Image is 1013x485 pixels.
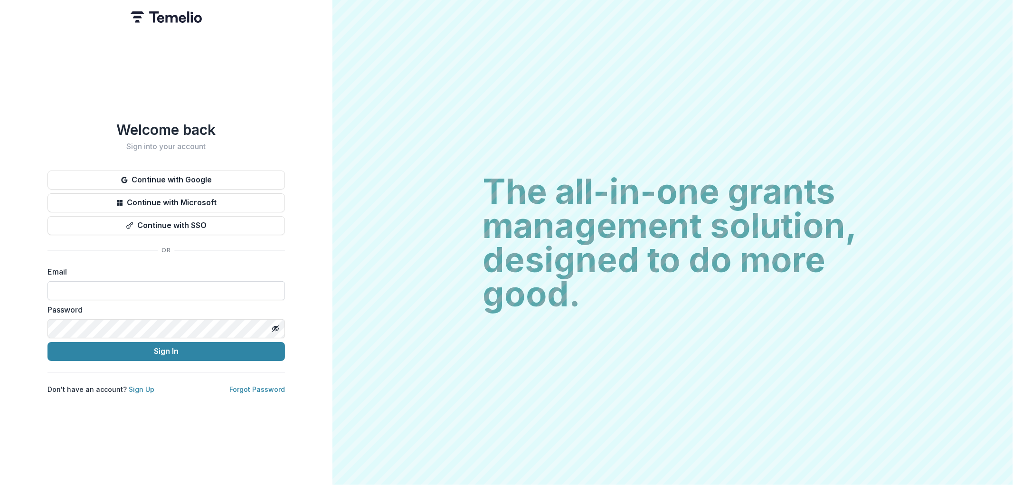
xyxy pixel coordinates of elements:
p: Don't have an account? [47,384,154,394]
a: Forgot Password [229,385,285,393]
h2: Sign into your account [47,142,285,151]
img: Temelio [131,11,202,23]
a: Sign Up [129,385,154,393]
button: Continue with Google [47,171,285,190]
button: Toggle password visibility [268,321,283,336]
button: Sign In [47,342,285,361]
button: Continue with SSO [47,216,285,235]
button: Continue with Microsoft [47,193,285,212]
h1: Welcome back [47,121,285,138]
label: Password [47,304,279,315]
label: Email [47,266,279,277]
